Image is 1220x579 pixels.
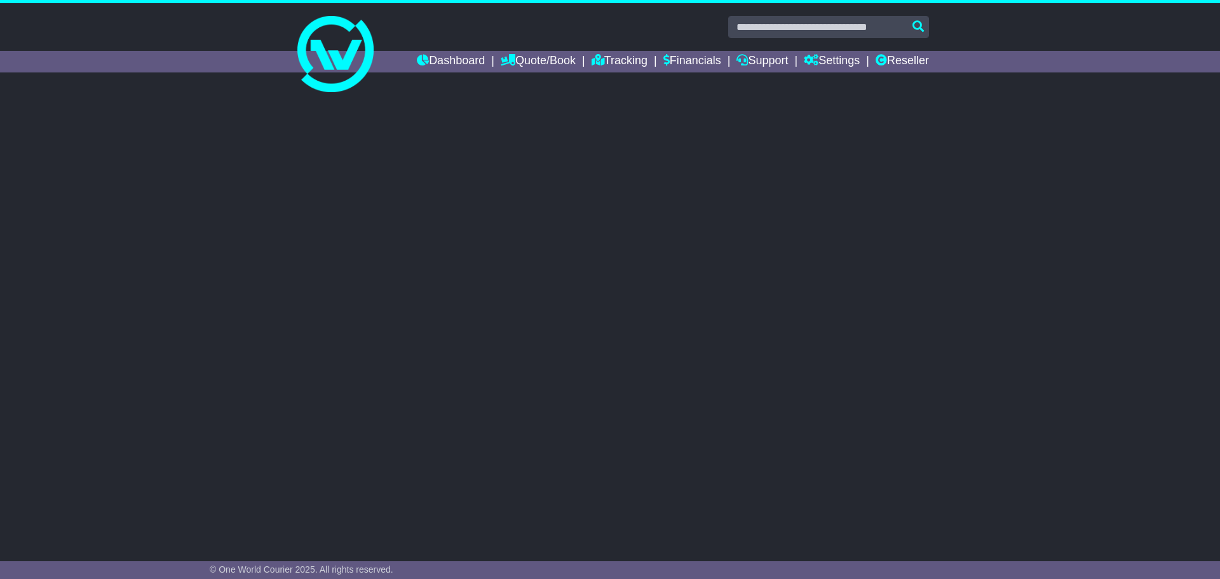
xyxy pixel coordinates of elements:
[417,51,485,72] a: Dashboard
[736,51,788,72] a: Support
[876,51,929,72] a: Reseller
[663,51,721,72] a: Financials
[210,564,393,575] span: © One World Courier 2025. All rights reserved.
[501,51,576,72] a: Quote/Book
[804,51,860,72] a: Settings
[592,51,647,72] a: Tracking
